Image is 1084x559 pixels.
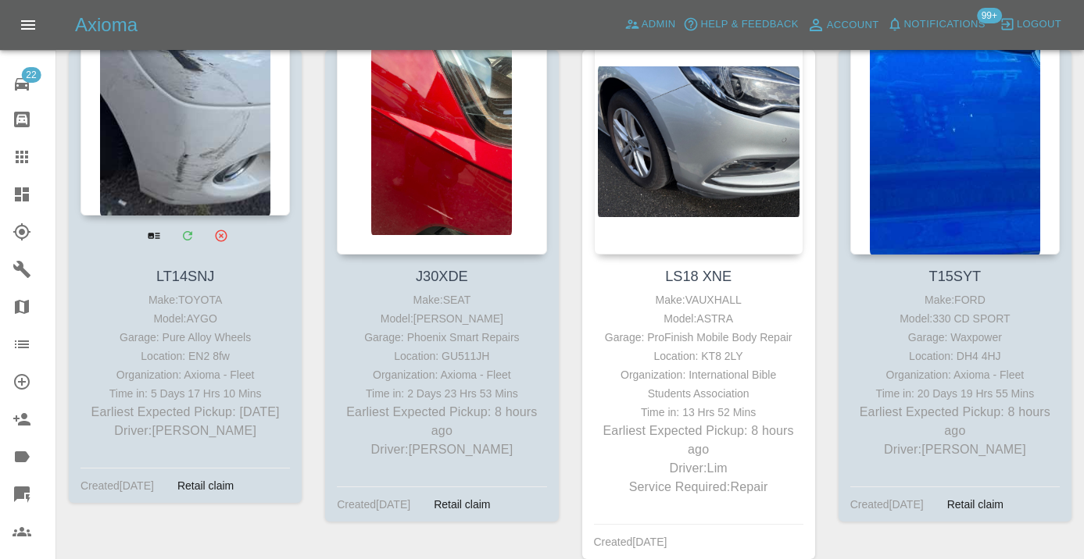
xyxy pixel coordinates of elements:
div: Organization: Axioma - Fleet [341,365,542,384]
a: LS18 XNE [665,269,732,284]
p: Driver: [PERSON_NAME] [84,422,286,440]
div: Model: 330 CD SPORT [854,309,1056,328]
div: Garage: ProFinish Mobile Body Repair [598,328,800,347]
button: Logout [996,12,1065,37]
div: Retail claim [422,495,502,514]
div: Retail claim [936,495,1015,514]
p: Driver: Lim [598,459,800,478]
span: 99+ [977,8,1002,23]
a: J30XDE [416,269,468,284]
h5: Axioma [75,12,138,37]
a: Modify [171,219,203,251]
a: T15SYT [929,269,982,284]
div: Location: KT8 2LY [598,347,800,365]
div: Time in: 20 Days 19 Hrs 55 Mins [854,384,1056,403]
span: Help & Feedback [700,16,798,34]
div: Created [DATE] [594,532,667,551]
p: Earliest Expected Pickup: 8 hours ago [598,422,800,459]
button: Archive [205,219,237,251]
div: Make: FORD [854,290,1056,309]
div: Organization: Axioma - Fleet [854,365,1056,384]
div: Organization: Axioma - Fleet [84,365,286,384]
button: Open drawer [9,6,47,44]
div: Garage: Waxpower [854,328,1056,347]
div: Created [DATE] [337,495,410,514]
p: Earliest Expected Pickup: 8 hours ago [854,403,1056,440]
div: Organization: International Bible Students Association [598,365,800,403]
button: Help & Feedback [679,12,802,37]
a: LT14SNJ [156,269,214,284]
div: Location: GU511JH [341,347,542,365]
p: Earliest Expected Pickup: 8 hours ago [341,403,542,440]
span: Notifications [904,16,986,34]
p: Service Required: Repair [598,478,800,497]
p: Driver: [PERSON_NAME] [341,440,542,459]
span: 22 [21,67,41,83]
a: View [138,219,170,251]
div: Garage: Pure Alloy Wheels [84,328,286,347]
div: Model: [PERSON_NAME] [341,309,542,328]
a: Account [803,12,883,37]
span: Account [827,16,879,34]
div: Time in: 13 Hrs 52 Mins [598,403,800,422]
div: Retail claim [166,476,245,495]
span: Logout [1017,16,1061,34]
div: Location: DH4 4HJ [854,347,1056,365]
div: Make: TOYOTA [84,290,286,309]
button: Notifications [883,12,989,37]
div: Time in: 5 Days 17 Hrs 10 Mins [84,384,286,403]
p: Earliest Expected Pickup: [DATE] [84,403,286,422]
div: Make: SEAT [341,290,542,309]
span: Admin [642,16,676,34]
div: Make: VAUXHALL [598,290,800,309]
div: Time in: 2 Days 23 Hrs 53 Mins [341,384,542,403]
p: Driver: [PERSON_NAME] [854,440,1056,459]
div: Model: ASTRA [598,309,800,328]
div: Created [DATE] [80,476,154,495]
a: Admin [621,12,680,37]
div: Location: EN2 8fw [84,347,286,365]
div: Garage: Phoenix Smart Repairs [341,328,542,347]
div: Created [DATE] [850,495,924,514]
div: Model: AYGO [84,309,286,328]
